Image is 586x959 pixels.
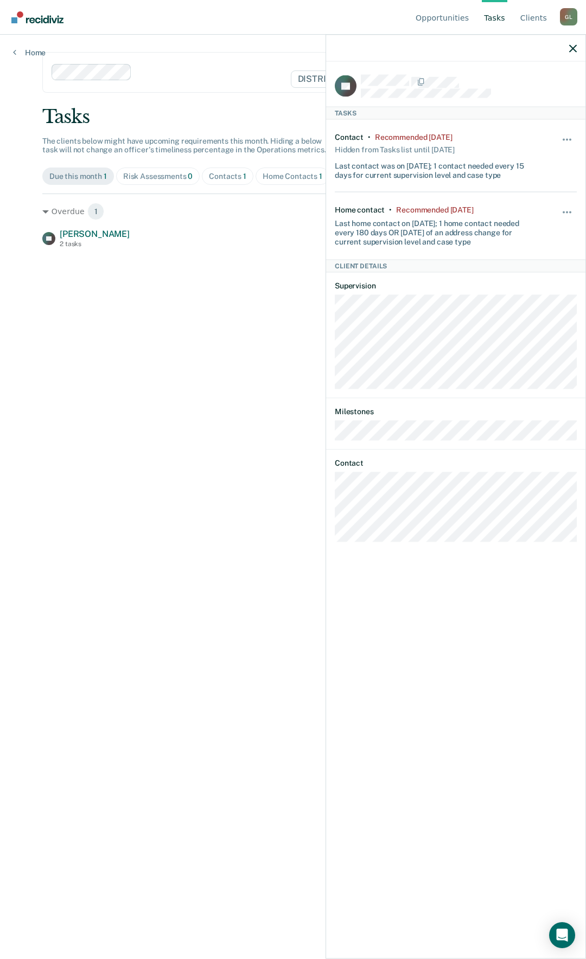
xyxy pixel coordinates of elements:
div: Last contact was on [DATE]; 1 contact needed every 15 days for current supervision level and case... [335,157,537,179]
div: • [368,132,371,141]
img: Recidiviz [11,11,63,23]
span: [PERSON_NAME] [60,229,130,239]
div: Risk Assessments [123,172,193,181]
a: Home [13,48,46,57]
div: Open Intercom Messenger [549,922,575,948]
span: 1 [243,172,246,181]
div: Contacts [209,172,246,181]
div: Due this month [49,172,107,181]
button: Profile dropdown button [560,8,577,25]
div: • [389,205,392,215]
div: G L [560,8,577,25]
span: 1 [87,203,105,220]
div: 2 tasks [60,240,130,248]
dt: Milestones [335,407,577,416]
dt: Contact [335,459,577,468]
span: 1 [104,172,107,181]
div: Home contact [335,205,385,215]
div: Last home contact on [DATE]; 1 home contact needed every 180 days OR [DATE] of an address change ... [335,215,537,246]
div: Hidden from Tasks list until [DATE] [335,141,455,157]
div: Overdue [42,203,544,220]
span: 0 [188,172,193,181]
div: Client Details [326,259,585,272]
div: Recommended 8 days ago [375,132,452,141]
div: Recommended 8 days ago [396,205,473,215]
div: Home Contacts [263,172,322,181]
span: 1 [319,172,322,181]
span: DISTRICT OFFICE 7, [US_STATE][GEOGRAPHIC_DATA] [291,70,532,88]
div: Tasks [42,106,544,128]
div: Tasks [326,106,585,119]
dt: Supervision [335,281,577,290]
div: Contact [335,132,364,141]
span: The clients below might have upcoming requirements this month. Hiding a below task will not chang... [42,137,326,155]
